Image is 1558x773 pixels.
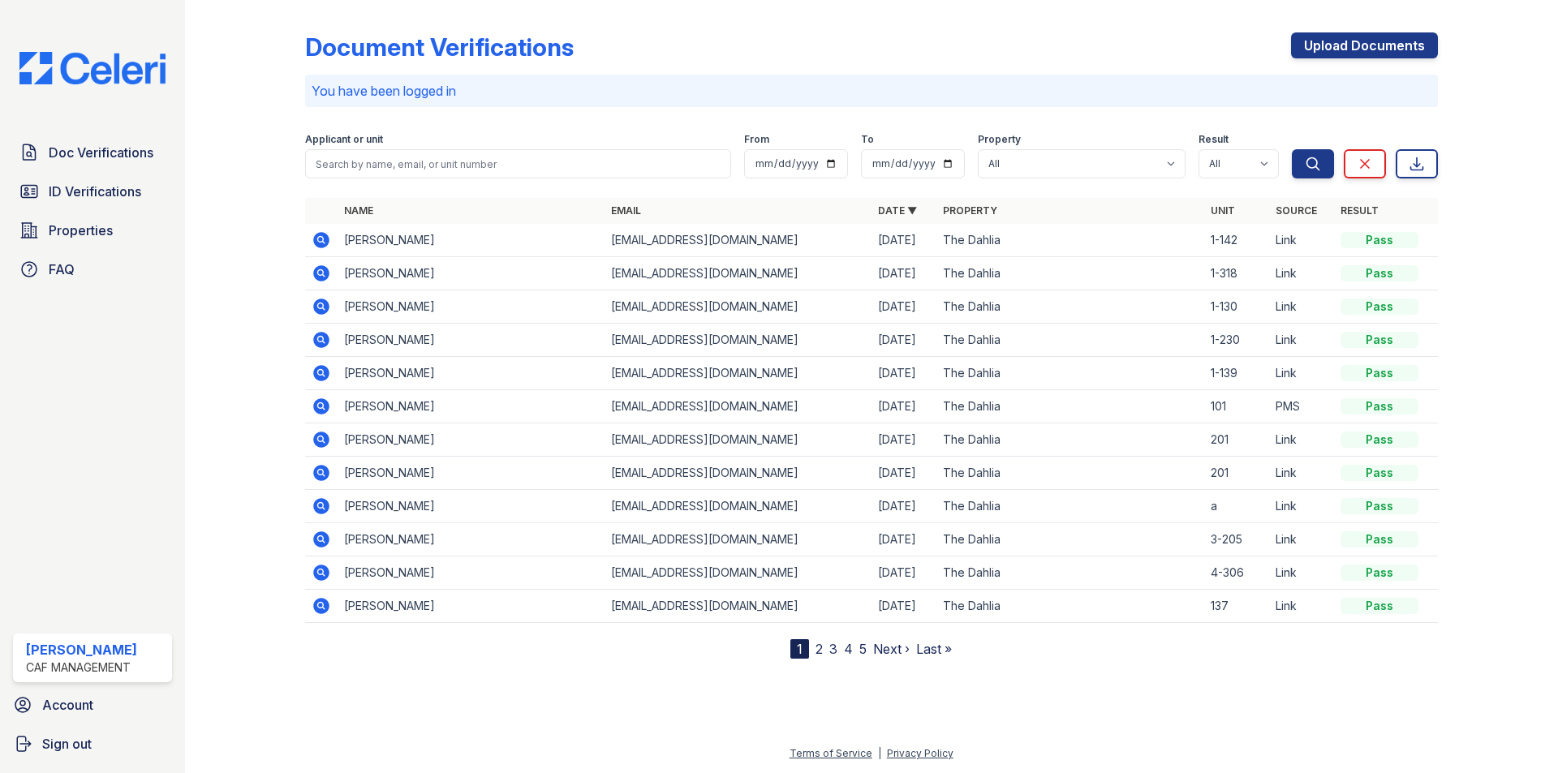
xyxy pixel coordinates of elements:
[1199,133,1229,146] label: Result
[936,390,1203,423] td: The Dahlia
[338,490,605,523] td: [PERSON_NAME]
[305,133,383,146] label: Applicant or unit
[1204,556,1269,590] td: 4-306
[338,290,605,324] td: [PERSON_NAME]
[936,257,1203,290] td: The Dahlia
[1291,32,1438,58] a: Upload Documents
[1204,390,1269,423] td: 101
[338,224,605,257] td: [PERSON_NAME]
[338,457,605,490] td: [PERSON_NAME]
[872,556,936,590] td: [DATE]
[1276,204,1317,217] a: Source
[1269,590,1334,623] td: Link
[605,490,872,523] td: [EMAIL_ADDRESS][DOMAIN_NAME]
[305,149,731,178] input: Search by name, email, or unit number
[605,290,872,324] td: [EMAIL_ADDRESS][DOMAIN_NAME]
[1204,457,1269,490] td: 201
[936,556,1203,590] td: The Dahlia
[49,143,153,162] span: Doc Verifications
[1269,523,1334,556] td: Link
[13,175,172,208] a: ID Verifications
[1269,457,1334,490] td: Link
[6,728,179,760] button: Sign out
[1269,556,1334,590] td: Link
[1204,290,1269,324] td: 1-130
[790,639,809,659] div: 1
[338,590,605,623] td: [PERSON_NAME]
[13,253,172,286] a: FAQ
[1204,490,1269,523] td: a
[861,133,874,146] label: To
[859,641,867,657] a: 5
[1269,423,1334,457] td: Link
[605,423,872,457] td: [EMAIL_ADDRESS][DOMAIN_NAME]
[6,52,179,84] img: CE_Logo_Blue-a8612792a0a2168367f1c8372b55b34899dd931a85d93a1a3d3e32e68fde9ad4.png
[6,689,179,721] a: Account
[916,641,952,657] a: Last »
[744,133,769,146] label: From
[13,136,172,169] a: Doc Verifications
[1341,498,1418,514] div: Pass
[1204,423,1269,457] td: 201
[936,523,1203,556] td: The Dahlia
[878,747,881,759] div: |
[829,641,837,657] a: 3
[1341,432,1418,448] div: Pass
[872,224,936,257] td: [DATE]
[42,734,92,754] span: Sign out
[42,695,93,715] span: Account
[844,641,853,657] a: 4
[344,204,373,217] a: Name
[1269,390,1334,423] td: PMS
[1269,257,1334,290] td: Link
[872,257,936,290] td: [DATE]
[1204,357,1269,390] td: 1-139
[49,260,75,279] span: FAQ
[878,204,917,217] a: Date ▼
[1204,590,1269,623] td: 137
[936,457,1203,490] td: The Dahlia
[605,390,872,423] td: [EMAIL_ADDRESS][DOMAIN_NAME]
[605,257,872,290] td: [EMAIL_ADDRESS][DOMAIN_NAME]
[338,324,605,357] td: [PERSON_NAME]
[605,457,872,490] td: [EMAIL_ADDRESS][DOMAIN_NAME]
[1341,398,1418,414] div: Pass
[338,523,605,556] td: [PERSON_NAME]
[1341,265,1418,281] div: Pass
[872,423,936,457] td: [DATE]
[1269,357,1334,390] td: Link
[936,224,1203,257] td: The Dahlia
[26,640,137,659] div: [PERSON_NAME]
[943,204,997,217] a: Property
[605,556,872,590] td: [EMAIL_ADDRESS][DOMAIN_NAME]
[1204,257,1269,290] td: 1-318
[1341,298,1418,315] div: Pass
[873,641,910,657] a: Next ›
[936,490,1203,523] td: The Dahlia
[605,324,872,357] td: [EMAIL_ADDRESS][DOMAIN_NAME]
[1341,465,1418,481] div: Pass
[936,324,1203,357] td: The Dahlia
[1341,332,1418,348] div: Pass
[872,357,936,390] td: [DATE]
[338,390,605,423] td: [PERSON_NAME]
[872,390,936,423] td: [DATE]
[49,182,141,201] span: ID Verifications
[605,224,872,257] td: [EMAIL_ADDRESS][DOMAIN_NAME]
[936,423,1203,457] td: The Dahlia
[1204,224,1269,257] td: 1-142
[872,324,936,357] td: [DATE]
[872,523,936,556] td: [DATE]
[49,221,113,240] span: Properties
[1341,204,1379,217] a: Result
[1341,598,1418,614] div: Pass
[1269,224,1334,257] td: Link
[1341,365,1418,381] div: Pass
[936,290,1203,324] td: The Dahlia
[611,204,641,217] a: Email
[338,257,605,290] td: [PERSON_NAME]
[1269,490,1334,523] td: Link
[1341,531,1418,548] div: Pass
[1269,290,1334,324] td: Link
[936,590,1203,623] td: The Dahlia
